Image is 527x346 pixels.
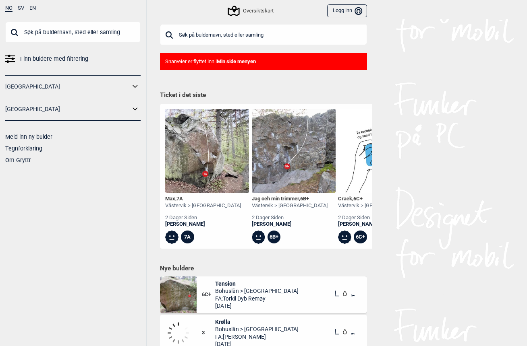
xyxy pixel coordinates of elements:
[5,53,141,65] a: Finn buldere med filtrering
[215,333,299,340] span: FA: [PERSON_NAME]
[338,221,414,228] a: [PERSON_NAME]
[338,109,422,193] img: Bilde Mangler
[160,276,367,313] div: Tension6C+TensionBohuslän > [GEOGRAPHIC_DATA]FA:Torkil Dyb Remøy[DATE]
[165,221,241,228] a: [PERSON_NAME]
[5,103,130,115] a: [GEOGRAPHIC_DATA]
[215,287,299,295] span: Bohuslän > [GEOGRAPHIC_DATA]
[252,214,328,221] div: 2 dager siden
[5,157,31,163] a: Om Gryttr
[202,330,215,336] span: 3
[215,325,299,333] span: Bohuslän > [GEOGRAPHIC_DATA]
[18,5,24,11] button: SV
[215,280,299,287] span: Tension
[215,295,299,302] span: FA: Torkil Dyb Remøy
[202,291,215,298] span: 6C+
[160,276,197,313] img: Tension
[29,5,36,11] button: EN
[5,134,52,140] a: Meld inn ny bulder
[252,202,328,209] div: Västervik > [GEOGRAPHIC_DATA]
[252,221,328,228] a: [PERSON_NAME]
[338,214,414,221] div: 2 dager siden
[215,302,299,309] span: [DATE]
[181,231,194,244] div: 7A
[338,202,414,209] div: Västervik > [GEOGRAPHIC_DATA]
[165,214,241,221] div: 2 dager siden
[160,264,367,272] h1: Nye buldere
[160,91,367,100] h1: Ticket i det siste
[165,202,241,209] div: Västervik > [GEOGRAPHIC_DATA]
[229,6,273,16] div: Oversiktskart
[217,58,256,64] b: Min side menyen
[20,53,88,65] span: Finn buldere med filtrering
[252,109,336,193] img: Jag och min trimmer 230722
[268,231,281,244] div: 6B+
[327,4,367,18] button: Logg inn
[215,318,299,325] span: Krølla
[5,5,12,12] button: NO
[252,196,328,202] div: Jag och min trimmer ,
[160,24,367,45] input: Søk på buldernavn, sted eller samling
[338,196,414,202] div: Crack ,
[165,109,249,193] img: Max
[160,53,367,70] div: Snarveier er flyttet inn i
[165,196,241,202] div: Max ,
[5,22,141,43] input: Søk på buldernavn, sted eller samling
[176,196,183,202] span: 7A
[354,231,367,244] div: 6C+
[353,196,363,202] span: 6C+
[300,196,309,202] span: 6B+
[5,81,130,93] a: [GEOGRAPHIC_DATA]
[5,145,42,152] a: Tegnforklaring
